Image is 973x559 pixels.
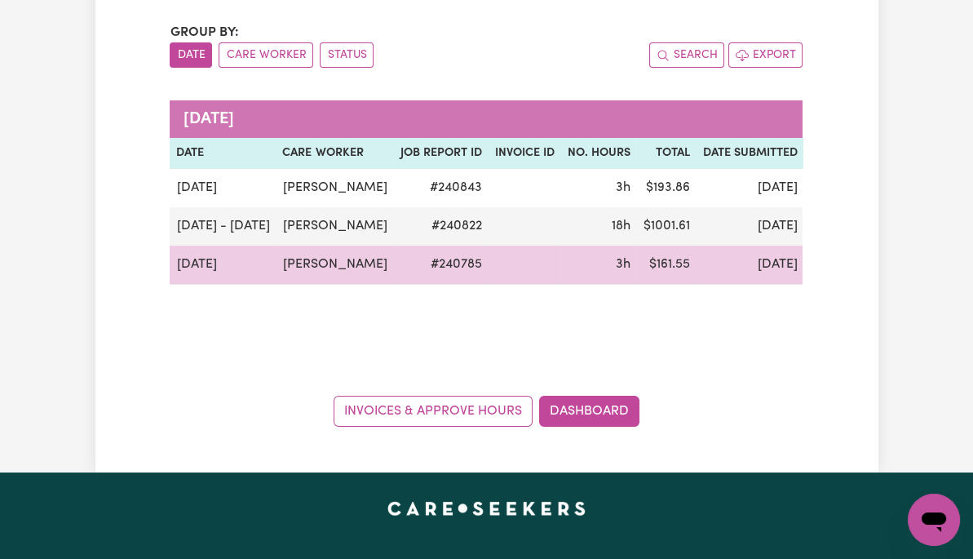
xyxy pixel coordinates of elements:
[560,138,636,169] th: No. Hours
[696,138,803,169] th: Date Submitted
[393,138,488,169] th: Job Report ID
[276,169,393,207] td: [PERSON_NAME]
[696,169,803,207] td: [DATE]
[170,246,276,285] td: [DATE]
[539,396,639,427] a: Dashboard
[728,42,803,68] button: Export
[170,138,276,169] th: Date
[636,207,696,246] td: $ 1001.61
[170,100,963,138] caption: [DATE]
[649,42,724,68] button: Search
[908,494,960,546] iframe: Button to launch messaging window
[696,207,803,246] td: [DATE]
[219,42,313,68] button: sort invoices by care worker
[615,181,630,194] span: 3 hours
[320,42,374,68] button: sort invoices by paid status
[170,26,238,39] span: Group by:
[393,246,488,285] td: # 240785
[393,169,488,207] td: # 240843
[636,138,696,169] th: Total
[696,246,803,285] td: [DATE]
[611,220,630,233] span: 18 hours
[393,207,488,246] td: # 240822
[276,138,393,169] th: Care worker
[387,502,586,515] a: Careseekers home page
[636,246,696,285] td: $ 161.55
[488,138,560,169] th: Invoice ID
[334,396,533,427] a: Invoices & Approve Hours
[615,258,630,271] span: 3 hours
[276,207,393,246] td: [PERSON_NAME]
[170,207,276,246] td: [DATE] - [DATE]
[276,246,393,285] td: [PERSON_NAME]
[170,169,276,207] td: [DATE]
[170,42,212,68] button: sort invoices by date
[636,169,696,207] td: $ 193.86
